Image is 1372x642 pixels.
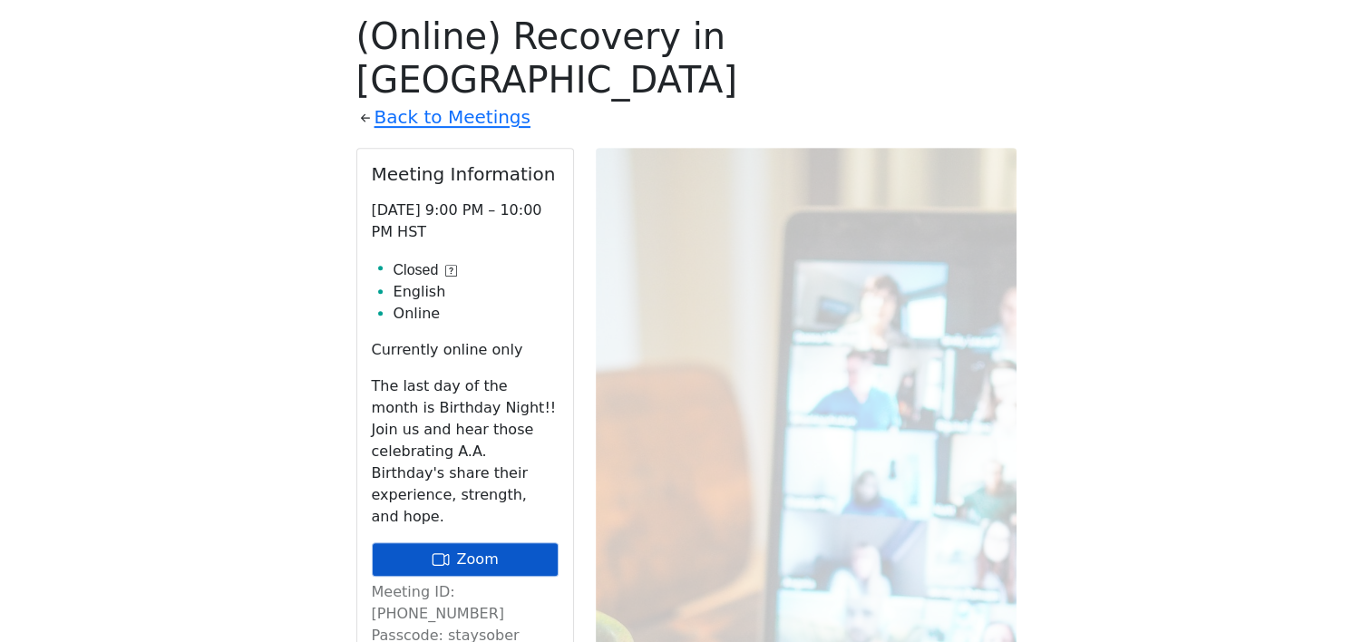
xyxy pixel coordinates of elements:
[394,303,559,325] li: Online
[394,259,458,281] button: Closed
[372,339,559,361] p: Currently online only
[372,542,559,577] a: Zoom
[372,375,559,528] p: The last day of the month is Birthday Night!! Join us and hear those celebrating A.A. Birthday's ...
[356,15,1017,102] h1: (Online) Recovery in [GEOGRAPHIC_DATA]
[372,199,559,243] p: [DATE] 9:00 PM – 10:00 PM HST
[375,102,530,133] a: Back to Meetings
[394,259,439,281] span: Closed
[372,163,559,185] h2: Meeting Information
[394,281,559,303] li: English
